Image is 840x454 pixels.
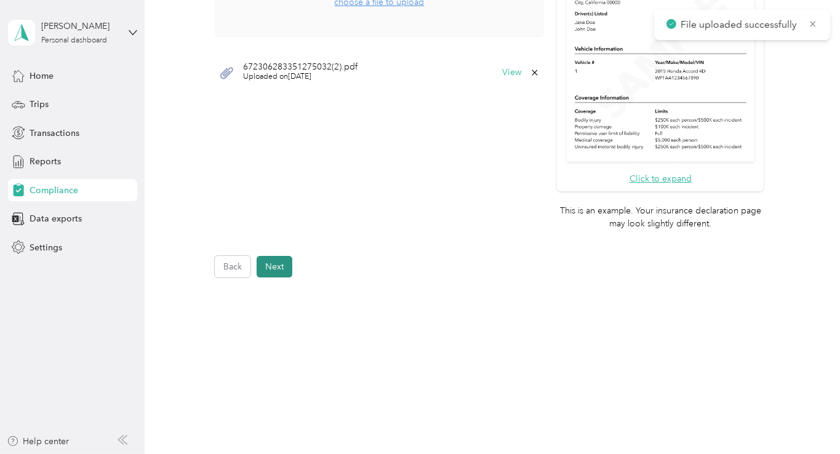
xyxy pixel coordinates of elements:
[7,435,70,448] button: Help center
[30,98,49,111] span: Trips
[30,155,61,168] span: Reports
[502,68,521,77] button: View
[243,71,358,82] span: Uploaded on [DATE]
[41,37,107,44] div: Personal dashboard
[243,63,358,71] span: 672306283351275032(2).pdf
[30,241,62,254] span: Settings
[215,256,250,277] button: Back
[41,20,118,33] div: [PERSON_NAME]
[30,212,82,225] span: Data exports
[557,204,764,230] p: This is an example. Your insurance declaration page may look slightly different.
[30,127,79,140] span: Transactions
[30,70,54,82] span: Home
[257,256,292,277] button: Next
[30,184,78,197] span: Compliance
[681,17,799,33] p: File uploaded successfully
[630,172,692,185] button: Click to expand
[771,385,840,454] iframe: Everlance-gr Chat Button Frame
